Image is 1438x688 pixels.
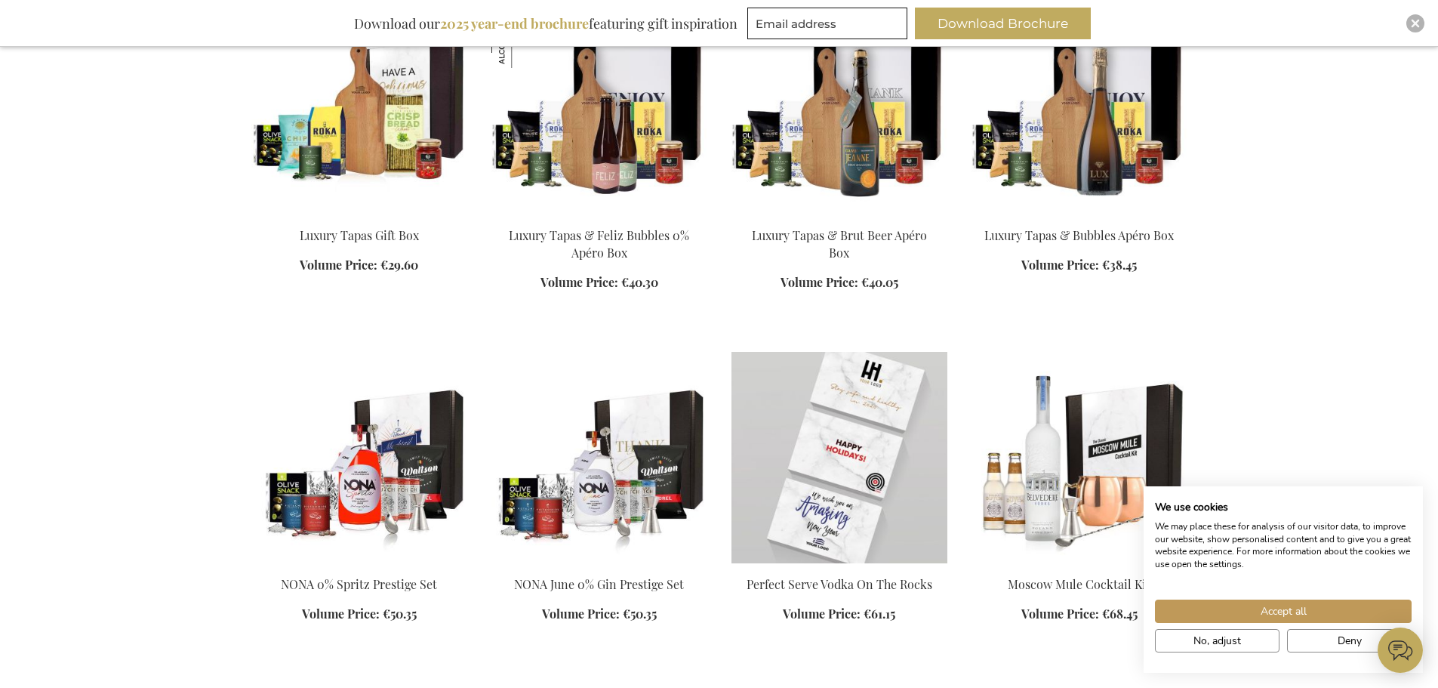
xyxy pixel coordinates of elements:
[731,3,947,214] img: Luxury Tapas & Brut Beer Apéro Box
[1008,576,1150,592] a: Moscow Mule Cocktail Kit
[984,227,1174,243] a: Luxury Tapas & Bubbles Apéro Box
[861,274,898,290] span: €40.05
[1411,19,1420,28] img: Close
[1287,629,1412,653] button: Deny all cookies
[251,208,467,223] a: Luxury Tapas Gift Box
[380,257,418,273] span: €29.60
[1261,603,1307,619] span: Accept all
[781,274,858,290] span: Volume Price:
[915,8,1091,39] button: Download Brochure
[383,606,417,622] span: €50.35
[542,606,620,622] span: Volume Price:
[747,8,912,44] form: marketing offers and promotions
[1338,633,1362,649] span: Deny
[300,227,419,243] a: Luxury Tapas Gift Box
[251,352,467,563] img: NONA 0% Spritz Prestige Set
[971,557,1187,572] a: Beer Apéro Gift Box
[1378,628,1423,673] iframe: belco-activator-frame
[1021,257,1137,274] a: Volume Price: €38.45
[621,274,658,290] span: €40.30
[251,3,467,214] img: Luxury Tapas Gift Box
[731,208,947,223] a: Luxury Tapas & Brut Beer Apéro Box
[542,606,657,623] a: Volume Price: €50.35
[1155,600,1412,623] button: Accept all cookies
[1021,606,1099,622] span: Volume Price:
[300,257,418,274] a: Volume Price: €29.60
[1021,257,1099,273] span: Volume Price:
[491,208,707,223] a: Luxury Tapas & Feliz Bubbles 0% Apéro Box Luxury Tapas & Feliz Bubbles 0% Apéro Box
[302,606,417,623] a: Volume Price: €50.35
[781,274,898,292] a: Volume Price: €40.05
[1155,501,1412,514] h2: We use cookies
[302,606,380,622] span: Volume Price:
[752,227,927,261] a: Luxury Tapas & Brut Beer Apéro Box
[731,352,947,563] img: Perfect Serve Vodka On The Rocks
[440,14,589,32] b: 2025 year-end brochure
[251,557,467,572] a: NONA 0% Spritz Prestige Set
[971,208,1187,223] a: Luxury Tapas & Bubbles Apéro Box
[347,8,744,39] div: Download our featuring gift inspiration
[1102,606,1138,622] span: €68.45
[300,257,377,273] span: Volume Price:
[1102,257,1137,273] span: €38.45
[491,3,707,214] img: Luxury Tapas & Feliz Bubbles 0% Apéro Box
[281,576,437,592] a: NONA 0% Spritz Prestige Set
[747,8,907,39] input: Email address
[509,227,689,261] a: Luxury Tapas & Feliz Bubbles 0% Apéro Box
[540,274,618,290] span: Volume Price:
[1021,606,1138,623] a: Volume Price: €68.45
[1155,520,1412,571] p: We may place these for analysis of our visitor data, to improve our website, show personalised co...
[971,3,1187,214] img: Luxury Tapas & Bubbles Apéro Box
[971,352,1187,563] img: Beer Apéro Gift Box
[1406,14,1424,32] div: Close
[623,606,657,622] span: €50.35
[1155,629,1279,653] button: Adjust cookie preferences
[514,576,684,592] a: NONA June 0% Gin Prestige Set
[540,274,658,292] a: Volume Price: €40.30
[491,352,707,563] img: NONA June 0% Gin Prestige Set
[491,557,707,572] a: NONA June 0% Gin Prestige Set
[1193,633,1241,649] span: No, adjust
